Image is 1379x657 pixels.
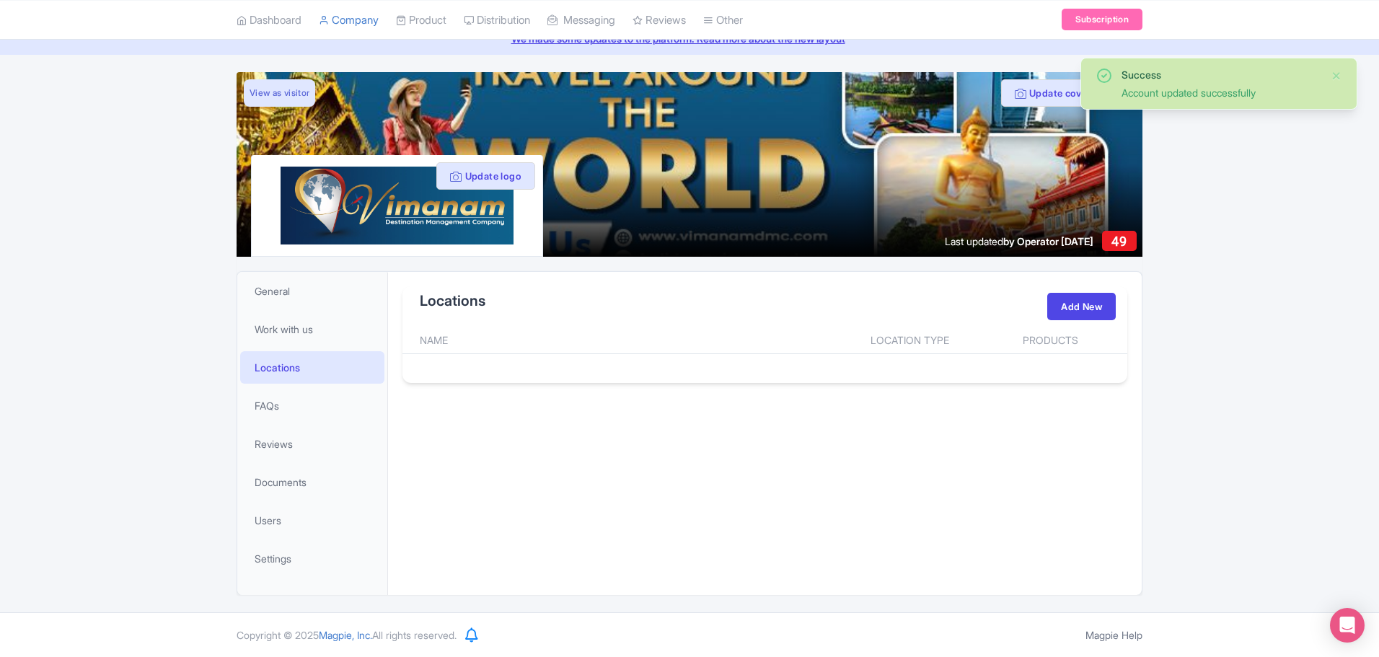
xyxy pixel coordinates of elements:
[1062,9,1142,30] a: Subscription
[240,466,384,498] a: Documents
[436,162,535,190] button: Update logo
[1330,608,1365,643] div: Open Intercom Messenger
[420,292,485,309] h3: Locations
[281,167,513,244] img: lfvzohiolxvhudvhufrv.jpg
[1122,67,1319,82] div: Success
[240,428,384,460] a: Reviews
[244,79,315,107] a: View as visitor
[240,351,384,384] a: Locations
[255,436,293,451] span: Reviews
[1047,293,1116,320] a: Add New
[982,327,1127,354] th: Products
[240,542,384,575] a: Settings
[1003,235,1093,247] span: by Operator [DATE]
[319,629,372,641] span: Magpie, Inc.
[255,322,313,337] span: Work with us
[255,360,300,375] span: Locations
[1001,79,1135,107] button: Update cover photo
[255,475,307,490] span: Documents
[240,275,384,307] a: General
[255,398,279,413] span: FAQs
[1122,85,1319,100] div: Account updated successfully
[1331,67,1342,84] button: Close
[837,327,982,354] th: Location Type
[255,513,281,528] span: Users
[228,627,465,643] div: Copyright © 2025 All rights reserved.
[1111,234,1127,249] span: 49
[240,389,384,422] a: FAQs
[255,283,290,299] span: General
[1085,629,1142,641] a: Magpie Help
[945,234,1093,249] div: Last updated
[255,551,291,566] span: Settings
[240,313,384,345] a: Work with us
[240,504,384,537] a: Users
[402,327,837,354] th: Name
